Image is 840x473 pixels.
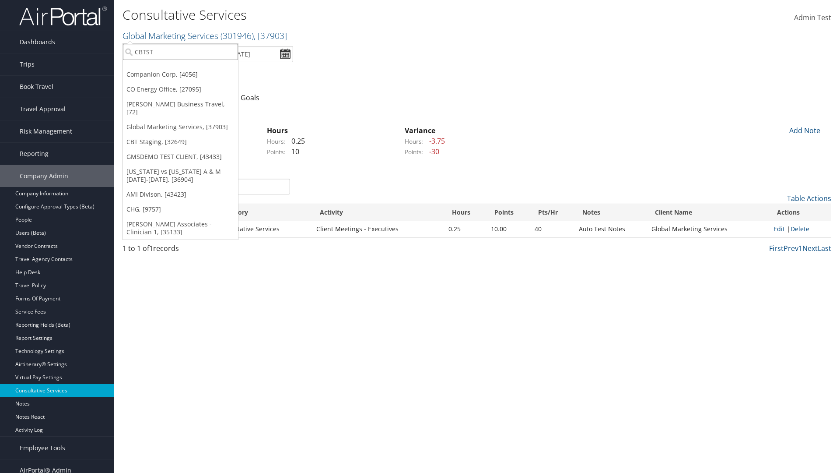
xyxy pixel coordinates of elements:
span: -3.75 [425,136,445,146]
span: Risk Management [20,120,72,142]
a: Delete [791,225,809,233]
label: Hours: [405,137,423,146]
td: 0.25 [444,221,486,237]
input: Search Accounts [123,44,238,60]
span: ( 301946 ) [220,30,254,42]
strong: Hours [267,126,288,135]
th: Actions [769,204,831,221]
td: 10.00 [486,221,530,237]
span: Book Travel [20,76,53,98]
th: Points [486,204,530,221]
strong: Variance [405,126,435,135]
a: CHG, [9757] [123,202,238,217]
a: AMI Divison, [43423] [123,187,238,202]
span: -30 [425,147,439,156]
a: [PERSON_NAME] Associates - Clinician 1, [35133] [123,217,238,240]
th: Client Name [647,204,769,221]
th: Hours [444,204,486,221]
h1: Consultative Services [122,6,595,24]
th: Pts/Hr [530,204,574,221]
a: GMSDEMO TEST CLIENT, [43433] [123,149,238,164]
a: Companion Corp, [4056] [123,67,238,82]
a: Global Marketing Services [122,30,287,42]
td: Consultative Services [213,221,312,237]
th: Notes [574,204,647,221]
td: Auto Test Notes [574,221,647,237]
span: 0.25 [287,136,305,146]
span: Trips [20,53,35,75]
th: Category: activate to sort column ascending [213,204,312,221]
span: Travel Approval [20,98,66,120]
div: 1 to 1 of records [122,243,290,258]
a: 1 [798,244,802,253]
img: airportal-logo.png [19,6,107,26]
td: | [769,221,831,237]
label: Hours: [267,137,285,146]
a: Prev [784,244,798,253]
td: Global Marketing Services [647,221,769,237]
label: Points: [405,148,423,156]
a: Goals [241,93,259,102]
span: Company Admin [20,165,68,187]
span: Reporting [20,143,49,165]
span: 1 [149,244,153,253]
th: Activity: activate to sort column ascending [312,204,444,221]
a: CO Energy Office, [27095] [123,82,238,97]
a: Global Marketing Services, [37903] [123,120,238,134]
td: Client Meetings - Executives [312,221,444,237]
a: [US_STATE] vs [US_STATE] A & M [DATE]-[DATE], [36904] [123,164,238,187]
span: Dashboards [20,31,55,53]
td: 40 [530,221,574,237]
a: Edit [773,225,785,233]
a: First [769,244,784,253]
div: Add Note [783,125,825,136]
a: [PERSON_NAME] Business Travel, [72] [123,97,238,120]
a: Next [802,244,818,253]
span: , [ 37903 ] [254,30,287,42]
span: 10 [287,147,299,156]
span: Admin Test [794,13,831,22]
a: CBT Staging, [32649] [123,134,238,149]
span: Employee Tools [20,437,65,459]
a: Table Actions [787,194,831,203]
label: Points: [267,148,285,156]
a: Admin Test [794,4,831,32]
a: Last [818,244,831,253]
input: [DATE] - [DATE] [201,46,293,62]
